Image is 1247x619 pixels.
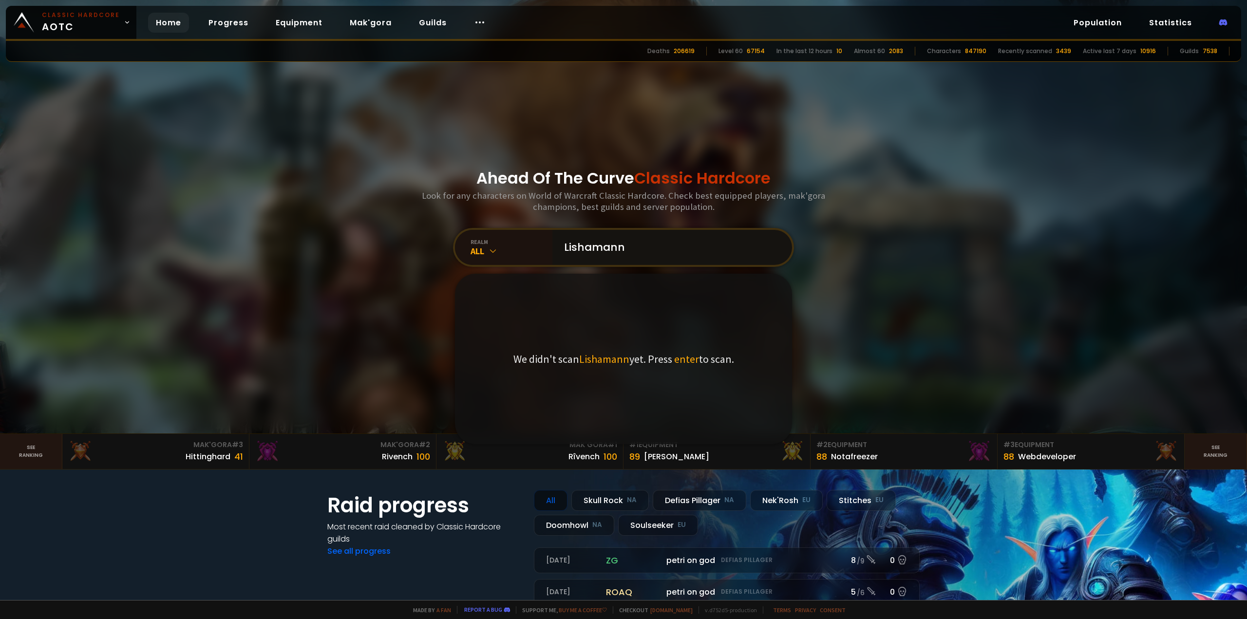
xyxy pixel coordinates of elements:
[836,47,842,56] div: 10
[927,47,961,56] div: Characters
[232,440,243,450] span: # 3
[419,440,430,450] span: # 2
[627,495,637,505] small: NA
[534,515,614,536] div: Doomhowl
[268,13,330,33] a: Equipment
[513,352,734,366] p: We didn't scan yet. Press to scan.
[998,434,1185,469] a: #3Equipment88Webdeveloper
[854,47,885,56] div: Almost 60
[998,47,1052,56] div: Recently scanned
[471,245,552,257] div: All
[42,11,120,19] small: Classic Hardcore
[534,547,920,573] a: [DATE]zgpetri on godDefias Pillager8 /90
[471,238,552,245] div: realm
[516,606,607,614] span: Support me,
[629,440,804,450] div: Equipment
[1140,47,1156,56] div: 10916
[802,495,811,505] small: EU
[571,490,649,511] div: Skull Rock
[42,11,120,34] span: AOTC
[534,490,567,511] div: All
[674,352,699,366] span: enter
[1203,47,1217,56] div: 7538
[699,606,757,614] span: v. d752d5 - production
[327,545,391,557] a: See all progress
[418,190,829,212] h3: Look for any characters on World of Warcraft Classic Hardcore. Check best equipped players, mak'g...
[773,606,791,614] a: Terms
[1018,450,1076,463] div: Webdeveloper
[750,490,823,511] div: Nek'Rosh
[1141,13,1200,33] a: Statistics
[889,47,903,56] div: 2083
[795,606,816,614] a: Privacy
[476,167,771,190] h1: Ahead Of The Curve
[608,440,617,450] span: # 1
[1066,13,1130,33] a: Population
[592,520,602,530] small: NA
[1185,434,1247,469] a: Seeranking
[6,6,136,39] a: Classic HardcoreAOTC
[407,606,451,614] span: Made by
[644,450,709,463] div: [PERSON_NAME]
[1003,440,1178,450] div: Equipment
[558,230,780,265] input: Search a character...
[629,440,639,450] span: # 1
[436,434,623,469] a: Mak'Gora#1Rîvench100
[534,579,920,605] a: [DATE]roaqpetri on godDefias Pillager5 /60
[811,434,998,469] a: #2Equipment88Notafreezer
[68,440,243,450] div: Mak'Gora
[816,440,828,450] span: # 2
[623,434,811,469] a: #1Equipment89[PERSON_NAME]
[875,495,884,505] small: EU
[747,47,765,56] div: 67154
[442,440,617,450] div: Mak'Gora
[327,521,522,545] h4: Most recent raid cleaned by Classic Hardcore guilds
[678,520,686,530] small: EU
[674,47,695,56] div: 206619
[618,515,698,536] div: Soulseeker
[436,606,451,614] a: a fan
[249,434,436,469] a: Mak'Gora#2Rivench100
[62,434,249,469] a: Mak'Gora#3Hittinghard41
[1083,47,1136,56] div: Active last 7 days
[234,450,243,463] div: 41
[201,13,256,33] a: Progress
[342,13,399,33] a: Mak'gora
[327,490,522,521] h1: Raid progress
[382,450,413,463] div: Rivench
[653,490,746,511] div: Defias Pillager
[827,490,896,511] div: Stitches
[1056,47,1071,56] div: 3439
[629,450,640,463] div: 89
[634,167,771,189] span: Classic Hardcore
[613,606,693,614] span: Checkout
[820,606,846,614] a: Consent
[718,47,743,56] div: Level 60
[255,440,430,450] div: Mak'Gora
[831,450,878,463] div: Notafreezer
[579,352,629,366] span: Lishamann
[559,606,607,614] a: Buy me a coffee
[1180,47,1199,56] div: Guilds
[724,495,734,505] small: NA
[647,47,670,56] div: Deaths
[816,440,991,450] div: Equipment
[650,606,693,614] a: [DOMAIN_NAME]
[604,450,617,463] div: 100
[776,47,832,56] div: In the last 12 hours
[568,450,600,463] div: Rîvench
[464,606,502,613] a: Report a bug
[411,13,454,33] a: Guilds
[965,47,986,56] div: 847190
[148,13,189,33] a: Home
[416,450,430,463] div: 100
[1003,450,1014,463] div: 88
[1003,440,1015,450] span: # 3
[816,450,827,463] div: 88
[186,450,230,463] div: Hittinghard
